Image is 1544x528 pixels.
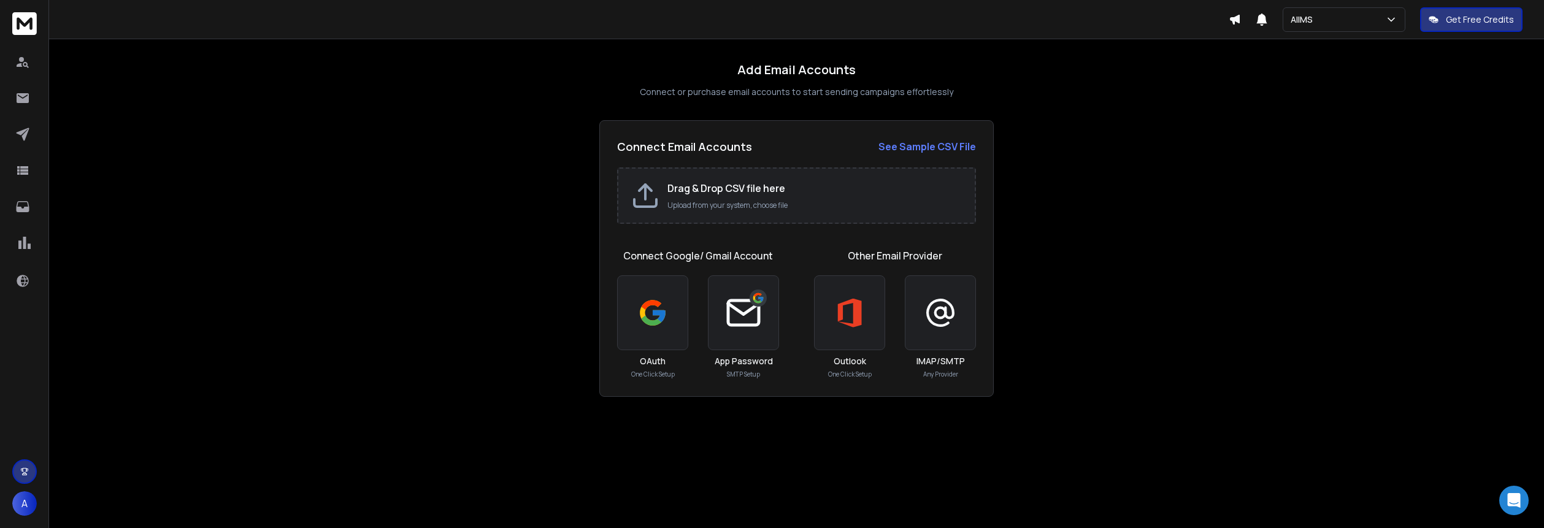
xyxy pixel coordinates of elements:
[848,248,942,263] h1: Other Email Provider
[640,355,666,367] h3: OAuth
[12,491,37,516] button: A
[737,61,856,78] h1: Add Email Accounts
[623,248,773,263] h1: Connect Google/ Gmail Account
[715,355,773,367] h3: App Password
[828,370,872,379] p: One Click Setup
[1446,13,1514,26] p: Get Free Credits
[631,370,675,379] p: One Click Setup
[1499,486,1529,515] div: Open Intercom Messenger
[834,355,866,367] h3: Outlook
[667,181,962,196] h2: Drag & Drop CSV file here
[617,138,752,155] h2: Connect Email Accounts
[878,140,976,153] strong: See Sample CSV File
[1420,7,1523,32] button: Get Free Credits
[667,201,962,210] p: Upload from your system, choose file
[878,139,976,154] a: See Sample CSV File
[916,355,965,367] h3: IMAP/SMTP
[1291,13,1318,26] p: AIIMS
[923,370,958,379] p: Any Provider
[727,370,760,379] p: SMTP Setup
[640,86,953,98] p: Connect or purchase email accounts to start sending campaigns effortlessly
